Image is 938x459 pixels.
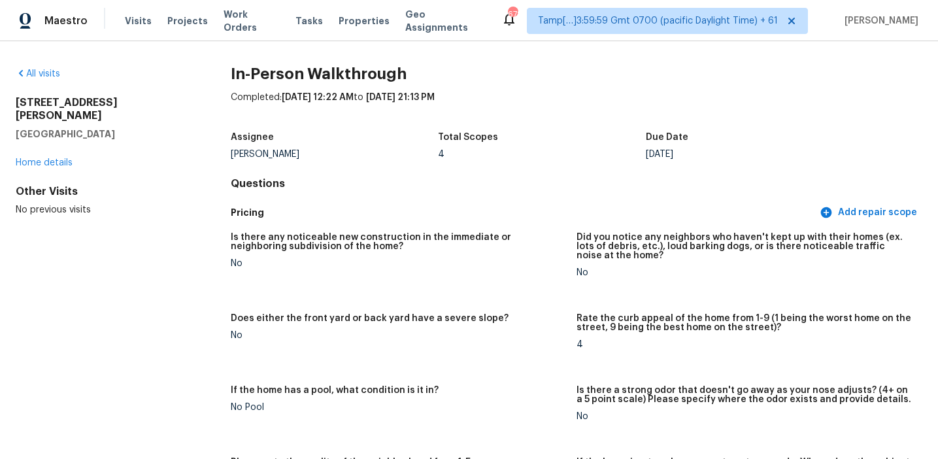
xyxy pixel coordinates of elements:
[16,205,91,214] span: No previous visits
[231,233,566,251] h5: Is there any noticeable new construction in the immediate or neighboring subdivision of the home?
[538,14,778,27] span: Tamp[…]3:59:59 Gmt 0700 (pacific Daylight Time) + 61
[577,340,912,349] div: 4
[366,93,435,102] span: [DATE] 21:13 PM
[577,233,912,260] h5: Did you notice any neighbors who haven't kept up with their homes (ex. lots of debris, etc.), lou...
[339,14,390,27] span: Properties
[231,386,439,395] h5: If the home has a pool, what condition is it in?
[577,268,912,277] div: No
[231,331,566,340] div: No
[405,8,486,34] span: Geo Assignments
[839,14,918,27] span: [PERSON_NAME]
[282,93,354,102] span: [DATE] 12:22 AM
[817,201,922,225] button: Add repair scope
[231,67,922,80] h2: In-Person Walkthrough
[646,133,688,142] h5: Due Date
[508,8,517,21] div: 678
[438,150,646,159] div: 4
[44,14,88,27] span: Maestro
[16,185,189,198] div: Other Visits
[231,150,439,159] div: [PERSON_NAME]
[231,133,274,142] h5: Assignee
[231,314,509,323] h5: Does either the front yard or back yard have a severe slope?
[231,259,566,268] div: No
[577,412,912,421] div: No
[16,158,73,167] a: Home details
[224,8,280,34] span: Work Orders
[231,403,566,412] div: No Pool
[125,14,152,27] span: Visits
[167,14,208,27] span: Projects
[231,91,922,125] div: Completed: to
[438,133,498,142] h5: Total Scopes
[16,127,189,141] h5: [GEOGRAPHIC_DATA]
[822,205,917,221] span: Add repair scope
[577,314,912,332] h5: Rate the curb appeal of the home from 1-9 (1 being the worst home on the street, 9 being the best...
[231,177,922,190] h4: Questions
[16,96,189,122] h2: [STREET_ADDRESS][PERSON_NAME]
[295,16,323,25] span: Tasks
[577,386,912,404] h5: Is there a strong odor that doesn't go away as your nose adjusts? (4+ on a 5 point scale) Please ...
[231,206,817,220] h5: Pricing
[16,69,60,78] a: All visits
[646,150,854,159] div: [DATE]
